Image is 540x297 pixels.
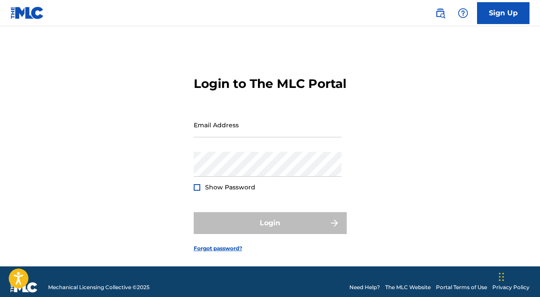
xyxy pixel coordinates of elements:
a: Need Help? [349,283,380,291]
a: The MLC Website [385,283,431,291]
iframe: Chat Widget [496,255,540,297]
span: Show Password [205,183,255,191]
div: Drag [499,264,504,290]
div: Help [454,4,472,22]
a: Public Search [432,4,449,22]
a: Portal Terms of Use [436,283,487,291]
a: Sign Up [477,2,530,24]
img: logo [10,282,38,293]
a: Forgot password? [194,245,242,252]
a: Privacy Policy [492,283,530,291]
h3: Login to The MLC Portal [194,76,346,91]
img: help [458,8,468,18]
img: MLC Logo [10,7,44,19]
span: Mechanical Licensing Collective © 2025 [48,283,150,291]
img: search [435,8,446,18]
